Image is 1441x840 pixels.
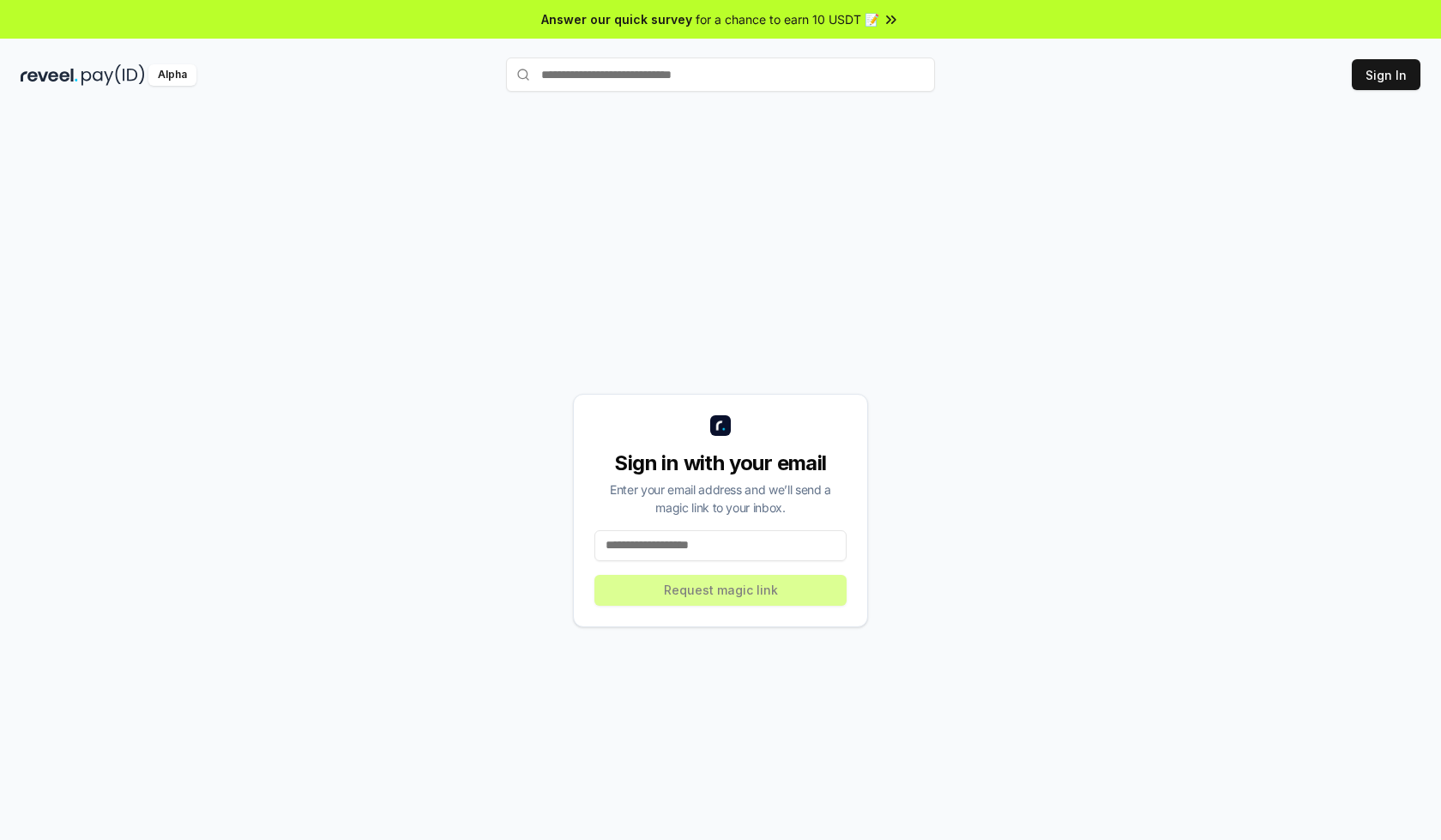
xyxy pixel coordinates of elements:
[541,10,692,28] span: Answer our quick survey
[594,450,847,477] div: Sign in with your email
[594,480,847,517] div: Enter your email address and we’ll send a magic link to your inbox.
[696,10,879,28] span: for a chance to earn 10 USDT 📝
[81,64,145,86] img: pay_id
[1352,59,1420,90] button: Sign In
[148,64,196,86] div: Alpha
[21,64,78,86] img: reveel_dark
[710,415,731,436] img: logo_small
